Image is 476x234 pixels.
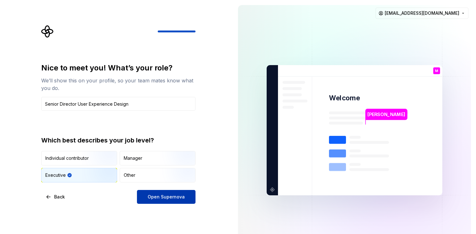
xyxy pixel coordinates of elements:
span: [EMAIL_ADDRESS][DOMAIN_NAME] [385,10,459,16]
svg: Supernova Logo [41,25,54,38]
div: Which best describes your job level? [41,136,195,145]
input: Job title [41,97,195,111]
div: We’ll show this on your profile, so your team mates know what you do. [41,77,195,92]
div: Nice to meet you! What’s your role? [41,63,195,73]
div: Other [124,172,135,178]
p: M [435,69,438,73]
div: Manager [124,155,142,161]
button: Back [41,190,70,204]
span: Back [54,194,65,200]
div: Individual contributor [45,155,89,161]
div: Executive [45,172,66,178]
p: Welcome [329,93,360,103]
button: Open Supernova [137,190,195,204]
p: [PERSON_NAME] [367,111,405,118]
span: Open Supernova [148,194,185,200]
button: [EMAIL_ADDRESS][DOMAIN_NAME] [376,8,468,19]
